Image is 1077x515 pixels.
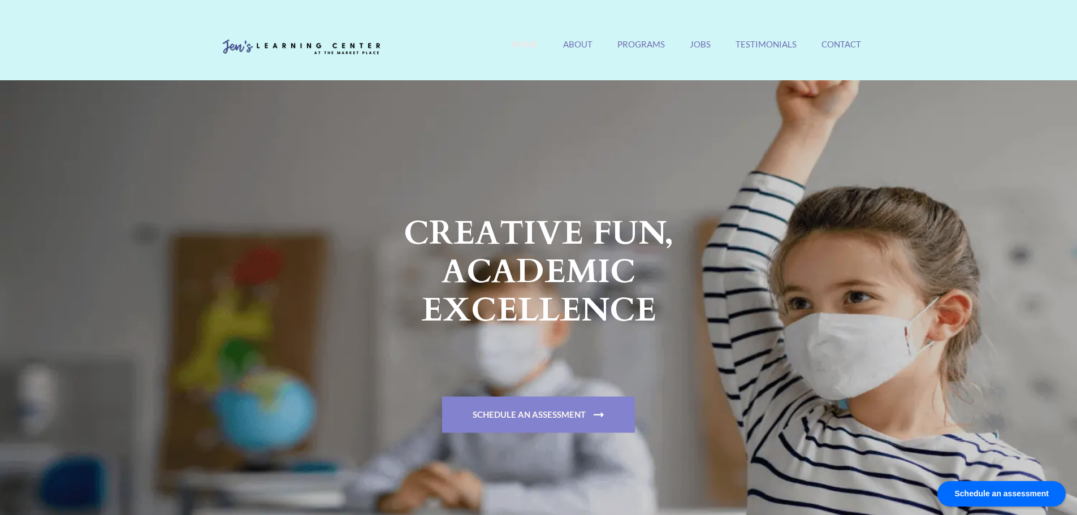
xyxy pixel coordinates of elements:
[217,31,386,64] img: Jen's Learning Center Logo Transparent
[512,39,538,63] a: Home
[617,39,665,63] a: Programs
[442,396,635,432] a: Schedule An Assessment
[563,39,592,63] a: About
[937,481,1066,507] div: Schedule an assessment
[690,39,711,63] a: Jobs
[821,39,861,63] a: Contact
[736,39,797,63] a: Testimonials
